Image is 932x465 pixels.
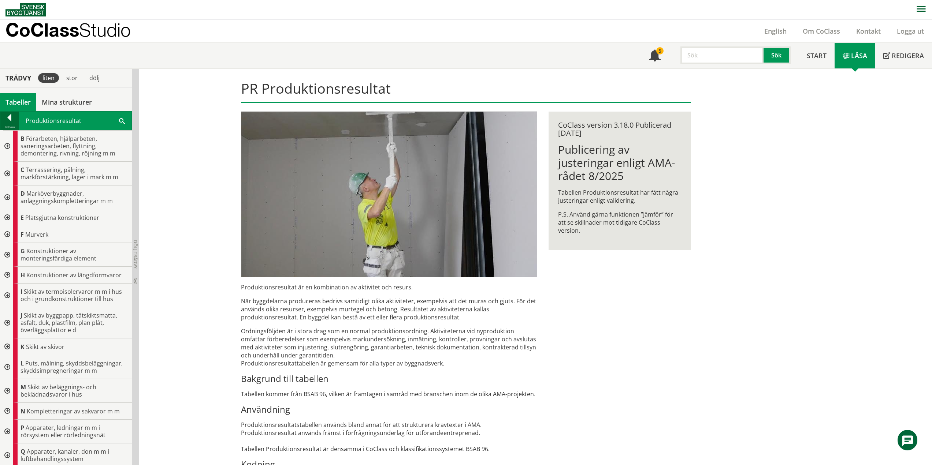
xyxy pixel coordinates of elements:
span: C [21,166,24,174]
span: F [21,230,24,239]
span: D [21,190,25,198]
img: pr-tabellen-spackling-tak-3.jpg [241,112,537,277]
span: Notifikationer [649,50,661,62]
span: Sök i tabellen [119,117,125,124]
span: Skikt av termoisolervaror m m i hus och i grundkonstruktioner till hus [21,288,122,303]
a: CoClassStudio [5,20,146,42]
span: Konstruktioner av längdformvaror [26,271,122,279]
h3: Användning [241,404,537,415]
h1: Publicering av justeringar enligt AMA-rådet 8/2025 [558,143,682,183]
span: J [21,311,22,319]
p: Produktionsresultatstabellen används bland annat för att strukturera kravtexter i AMA. Produktion... [241,421,537,453]
span: Marköverbyggnader, anläggningskompletteringar m m [21,190,113,205]
p: Ordningsföljden är i stora drag som en normal produktionsordning. Aktiviteterna vid nyproduktion ... [241,327,537,367]
span: Puts, målning, skyddsbeläggningar, skyddsimpregneringar m m [21,359,123,375]
a: Läsa [835,43,875,68]
span: M [21,383,26,391]
span: B [21,135,25,143]
a: Logga ut [889,27,932,35]
a: Redigera [875,43,932,68]
span: Skikt av beläggnings- och beklädnadsvaror i hus [21,383,96,398]
span: N [21,407,25,415]
div: liten [38,73,59,83]
span: Redigera [892,51,924,60]
span: Q [21,447,25,455]
img: Svensk Byggtjänst [5,3,46,16]
a: English [756,27,795,35]
span: L [21,359,24,367]
div: Tillbaka [0,124,19,130]
span: Kompletteringar av sakvaror m m [27,407,120,415]
div: CoClass version 3.18.0 Publicerad [DATE] [558,121,682,137]
span: Skikt av skivor [26,343,64,351]
span: Dölj trädvy [132,240,138,269]
p: Tabellen kommer från BSAB 96, vilken är framtagen i samråd med branschen inom de olika AMA-projek... [241,390,537,398]
span: Skikt av byggpapp, tätskiktsmatta, asfalt, duk, plastfilm, plan plåt, överläggsplattor e d [21,311,117,334]
span: Platsgjutna konstruktioner [25,214,99,222]
span: E [21,214,24,222]
span: H [21,271,25,279]
span: Murverk [25,230,48,239]
span: Läsa [851,51,867,60]
div: stor [62,73,82,83]
div: 5 [656,47,664,55]
a: Mina strukturer [36,93,97,111]
div: Produktionsresultat [19,112,131,130]
p: Produktionsresultat är en kombination av aktivitet och resurs. [241,283,537,291]
input: Sök [680,46,764,64]
span: Apparater, ledningar m m i rörsystem eller rörledningsnät [21,424,105,439]
p: CoClass [5,26,131,34]
button: Sök [764,46,791,64]
a: 5 [641,43,669,68]
span: Apparater, kanaler, don m m i luftbehandlingssystem [21,447,109,463]
p: P.S. Använd gärna funktionen ”Jämför” för att se skillnader mot tidigare CoClass version. [558,210,682,235]
span: Konstruktioner av monteringsfärdiga element [21,247,96,262]
span: Förarbeten, hjälparbeten, saneringsarbeten, flyttning, demontering, rivning, röjning m m [21,135,115,157]
div: Trädvy [1,74,35,82]
p: När byggdelarna produceras bedrivs samtidigt olika aktiviteter, exempelvis att det muras och gjut... [241,297,537,321]
span: P [21,424,24,432]
span: G [21,247,25,255]
p: Tabellen Produktionsresultat har fått några justeringar enligt validering. [558,188,682,205]
span: Studio [79,19,131,41]
a: Om CoClass [795,27,848,35]
h3: Bakgrund till tabellen [241,373,537,384]
span: Start [807,51,827,60]
div: dölj [85,73,104,83]
h1: PR Produktionsresultat [241,80,691,103]
a: Start [799,43,835,68]
span: K [21,343,25,351]
span: Terrassering, pålning, markförstärkning, lager i mark m m [21,166,118,181]
a: Kontakt [848,27,889,35]
span: I [21,288,22,296]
